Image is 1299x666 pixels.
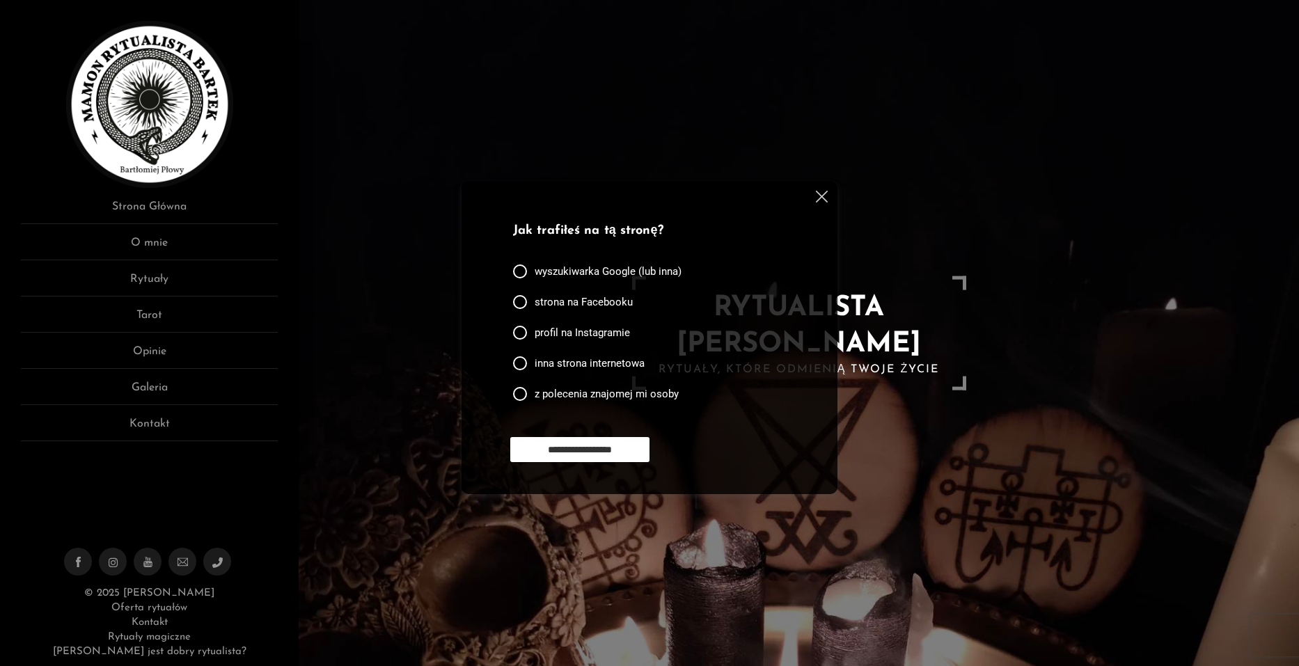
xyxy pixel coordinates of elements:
[111,603,187,613] a: Oferta rytuałów
[535,356,645,370] span: inna strona internetowa
[21,415,278,441] a: Kontakt
[53,647,246,657] a: [PERSON_NAME] jest dobry rytualista?
[108,632,190,642] a: Rytuały magiczne
[21,271,278,296] a: Rytuały
[513,222,780,241] p: Jak trafiłeś na tą stronę?
[21,198,278,224] a: Strona Główna
[21,235,278,260] a: O mnie
[66,21,233,188] img: Rytualista Bartek
[535,387,679,401] span: z polecenia znajomej mi osoby
[535,264,682,278] span: wyszukiwarka Google (lub inna)
[21,343,278,369] a: Opinie
[21,379,278,405] a: Galeria
[535,326,630,340] span: profil na Instagramie
[132,617,168,628] a: Kontakt
[21,307,278,333] a: Tarot
[535,295,633,309] span: strona na Facebooku
[816,191,828,203] img: cross.svg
